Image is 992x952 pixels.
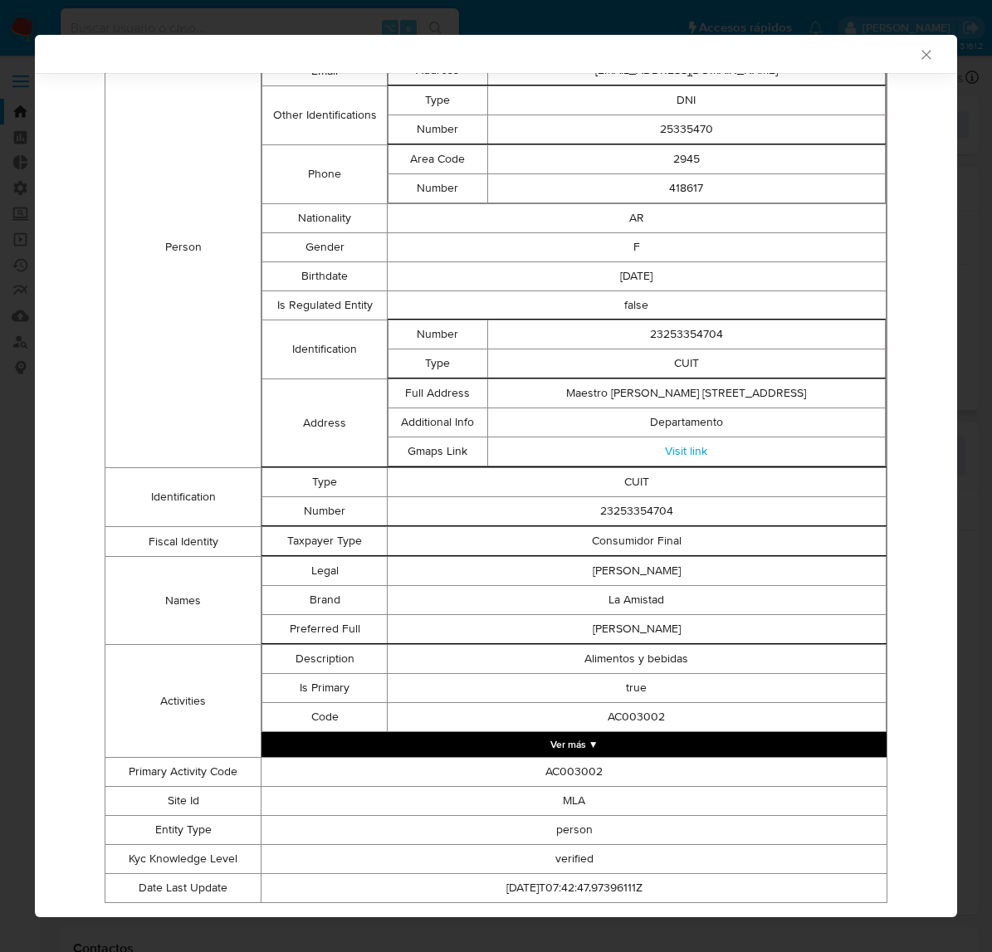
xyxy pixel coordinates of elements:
[261,757,887,786] td: AC003002
[262,702,387,731] td: Code
[387,232,886,261] td: F
[262,585,387,614] td: Brand
[261,815,887,844] td: person
[487,173,885,203] td: 418617
[387,261,886,290] td: [DATE]
[105,526,261,556] td: Fiscal Identity
[262,261,387,290] td: Birthdate
[262,320,387,378] td: Identification
[387,496,886,525] td: 23253354704
[105,556,261,644] td: Names
[262,644,387,673] td: Description
[387,526,886,555] td: Consumidor Final
[387,585,886,614] td: La Amistad
[105,815,261,844] td: Entity Type
[388,173,487,203] td: Number
[262,556,387,585] td: Legal
[388,144,487,173] td: Area Code
[387,673,886,702] td: true
[387,467,886,496] td: CUIT
[665,442,707,459] a: Visit link
[388,349,487,378] td: Type
[105,27,261,467] td: Person
[387,203,886,232] td: AR
[105,786,261,815] td: Site Id
[105,644,261,757] td: Activities
[388,320,487,349] td: Number
[261,873,887,902] td: [DATE]T07:42:47.97396111Z
[105,757,261,786] td: Primary Activity Code
[388,437,487,466] td: Gmaps Link
[105,467,261,526] td: Identification
[487,115,885,144] td: 25335470
[261,786,887,815] td: MLA
[487,320,885,349] td: 23253354704
[388,85,487,115] td: Type
[262,232,387,261] td: Gender
[487,378,885,408] td: Maestro [PERSON_NAME] [STREET_ADDRESS]
[918,46,933,61] button: Cerrar ventana
[388,408,487,437] td: Additional Info
[262,467,387,496] td: Type
[487,85,885,115] td: DNI
[388,378,487,408] td: Full Address
[105,873,261,902] td: Date Last Update
[262,673,387,702] td: Is Primary
[487,349,885,378] td: CUIT
[35,35,957,917] div: closure-recommendation-modal
[387,702,886,731] td: AC003002
[261,732,887,757] button: Expand array
[388,115,487,144] td: Number
[262,496,387,525] td: Number
[262,85,387,144] td: Other Identifications
[261,844,887,873] td: verified
[262,144,387,203] td: Phone
[105,844,261,873] td: Kyc Knowledge Level
[387,556,886,585] td: [PERSON_NAME]
[262,203,387,232] td: Nationality
[387,290,886,320] td: false
[387,644,886,673] td: Alimentos y bebidas
[487,408,885,437] td: Departamento
[387,614,886,643] td: [PERSON_NAME]
[262,526,387,555] td: Taxpayer Type
[262,290,387,320] td: Is Regulated Entity
[487,144,885,173] td: 2945
[262,378,387,466] td: Address
[262,614,387,643] td: Preferred Full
